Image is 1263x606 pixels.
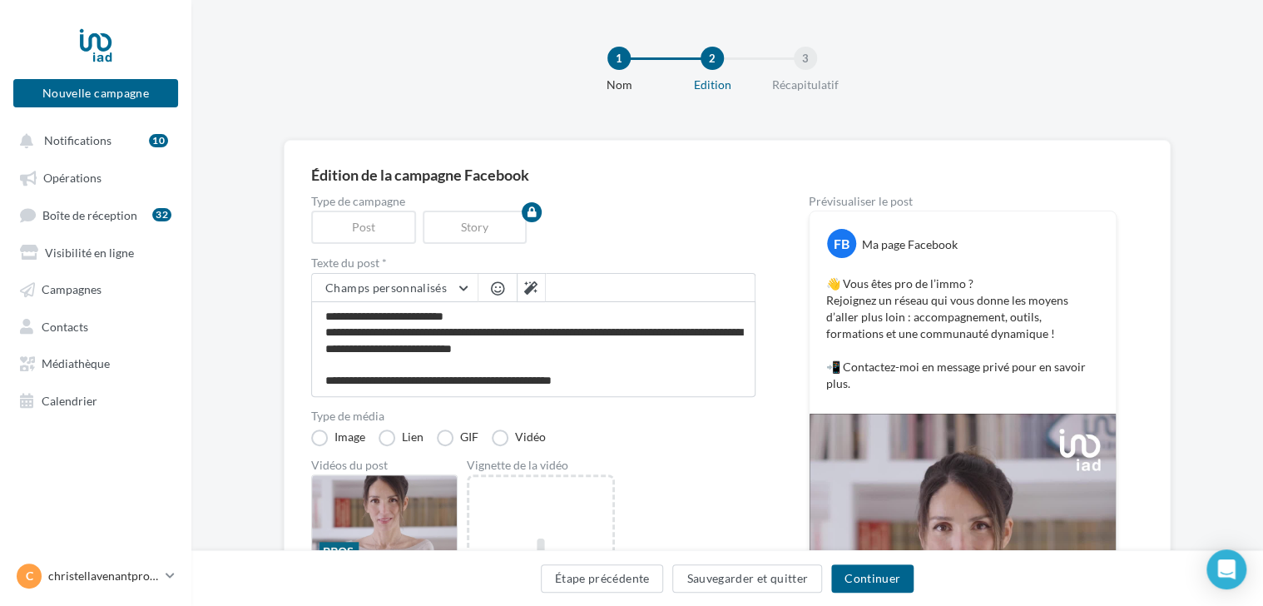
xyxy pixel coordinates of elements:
[752,77,859,93] div: Récapitulatif
[42,282,102,296] span: Campagnes
[607,47,631,70] div: 1
[13,560,178,592] a: c christellavenantproimmo
[826,276,1099,392] p: 👋 Vous êtes pro de l’immo ? Rejoignez un réseau qui vous donne les moyens d’aller plus loin : acc...
[437,430,478,446] label: GIF
[43,171,102,185] span: Opérations
[862,236,958,253] div: Ma page Facebook
[45,245,134,259] span: Visibilité en ligne
[10,273,181,303] a: Campagnes
[467,459,615,471] div: Vignette de la vidéo
[42,207,137,221] span: Boîte de réception
[10,347,181,377] a: Médiathèque
[672,564,822,593] button: Sauvegarder et quitter
[325,281,447,295] span: Champs personnalisés
[10,161,181,191] a: Opérations
[566,77,672,93] div: Nom
[312,274,478,302] button: Champs personnalisés
[10,385,181,415] a: Calendrier
[311,430,365,446] label: Image
[26,568,33,584] span: c
[831,564,914,593] button: Continuer
[42,356,110,370] span: Médiathèque
[48,568,159,584] p: christellavenantproimmo
[13,79,178,107] button: Nouvelle campagne
[809,196,1117,207] div: Prévisualiser le post
[311,257,755,269] label: Texte du post *
[10,236,181,266] a: Visibilité en ligne
[794,47,817,70] div: 3
[659,77,765,93] div: Edition
[10,310,181,340] a: Contacts
[42,319,88,333] span: Contacts
[149,134,168,147] div: 10
[1206,549,1246,589] div: Open Intercom Messenger
[10,125,175,155] button: Notifications 10
[701,47,724,70] div: 2
[492,430,546,446] label: Vidéo
[311,167,1143,182] div: Édition de la campagne Facebook
[311,459,458,471] div: Vidéos du post
[42,393,97,407] span: Calendrier
[379,430,423,446] label: Lien
[827,229,856,258] div: FB
[44,133,111,147] span: Notifications
[311,196,755,207] label: Type de campagne
[10,199,181,230] a: Boîte de réception32
[311,410,755,422] label: Type de média
[152,208,171,221] div: 32
[541,564,664,593] button: Étape précédente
